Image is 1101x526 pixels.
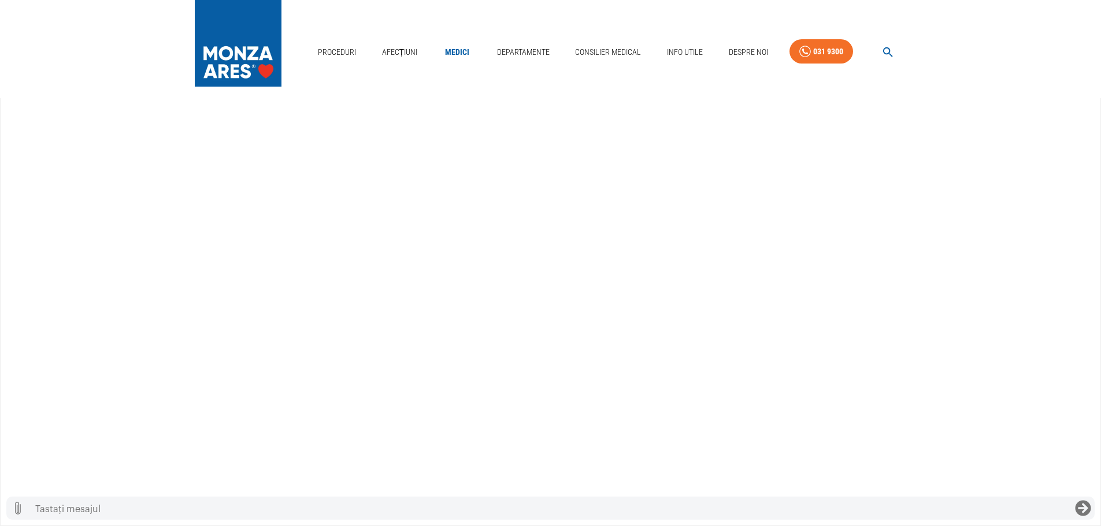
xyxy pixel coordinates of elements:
[35,502,1066,514] textarea: Caseta de introducere a mesajelor
[813,44,843,59] div: 031 9300
[492,40,554,64] a: Departamente
[313,40,361,64] a: Proceduri
[1072,497,1095,520] button: Trimitere
[570,40,646,64] a: Consilier Medical
[6,497,29,520] button: Încărcare fișier
[377,40,422,64] a: Afecțiuni
[439,40,476,64] a: Medici
[724,40,773,64] a: Despre Noi
[789,39,853,64] a: 031 9300
[1,39,1100,497] div: Istoric chat, apăsați tastele săgeți pentru a naviga.
[662,40,707,64] a: Info Utile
